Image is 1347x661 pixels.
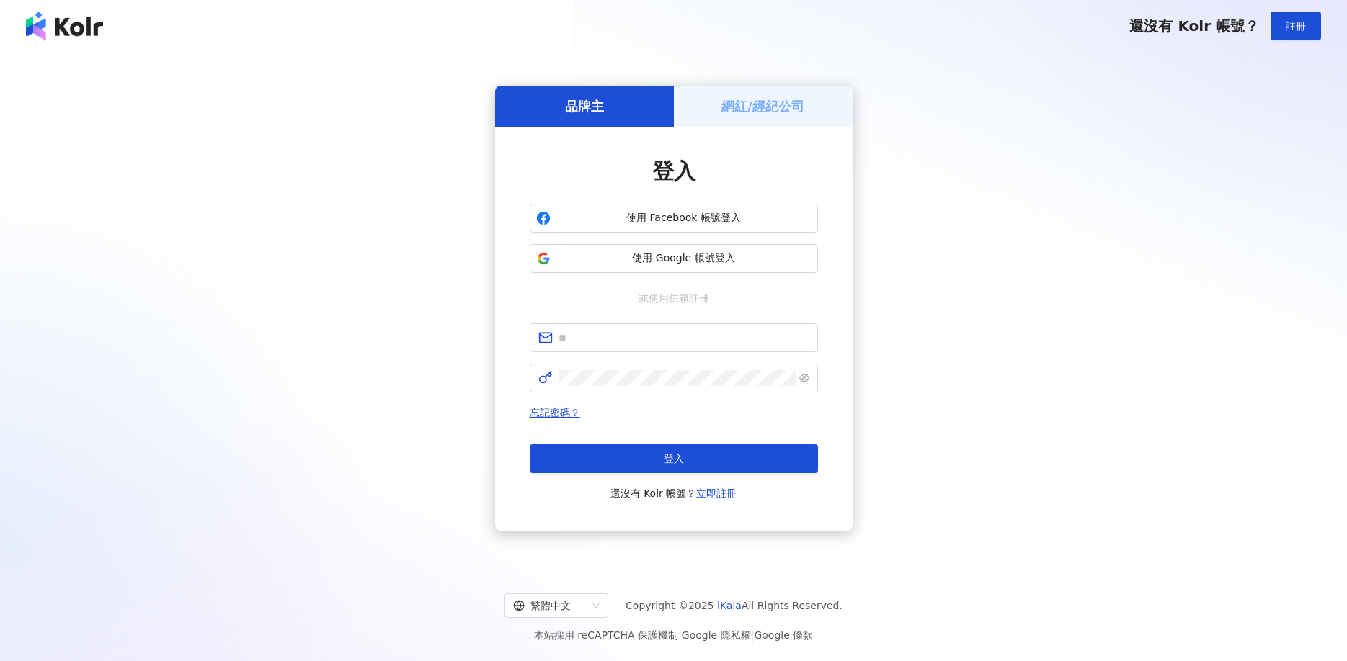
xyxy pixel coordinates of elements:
[530,407,580,418] a: 忘記密碼？
[652,158,695,184] span: 登入
[721,97,804,115] h5: 網紅/經紀公司
[754,629,813,641] a: Google 條款
[664,453,684,464] span: 登入
[610,485,737,502] span: 還沒有 Kolr 帳號？
[628,290,719,306] span: 或使用信箱註冊
[530,244,818,273] button: 使用 Google 帳號登入
[26,12,103,40] img: logo
[717,600,742,611] a: iKala
[1271,12,1321,40] button: 註冊
[626,597,843,614] span: Copyright © 2025 All Rights Reserved.
[530,204,818,233] button: 使用 Facebook 帳號登入
[751,629,755,641] span: |
[534,626,813,644] span: 本站採用 reCAPTCHA 保護機制
[696,487,737,499] a: 立即註冊
[1129,17,1259,35] span: 還沒有 Kolr 帳號？
[1286,20,1306,32] span: 註冊
[530,444,818,473] button: 登入
[565,97,604,115] h5: 品牌主
[678,629,682,641] span: |
[682,629,751,641] a: Google 隱私權
[556,251,812,266] span: 使用 Google 帳號登入
[513,594,587,617] div: 繁體中文
[799,373,809,383] span: eye-invisible
[556,211,812,225] span: 使用 Facebook 帳號登入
